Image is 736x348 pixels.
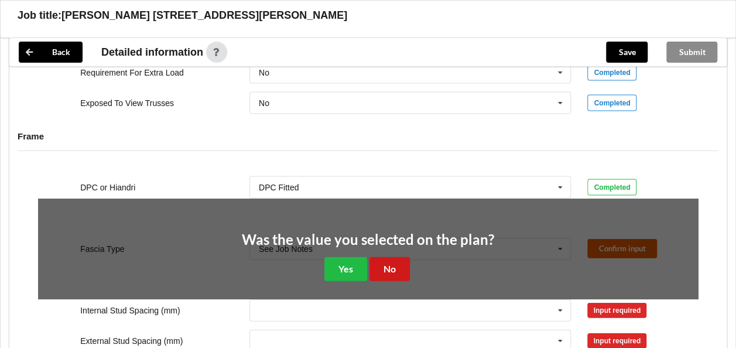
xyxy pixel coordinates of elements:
[80,336,183,346] label: External Stud Spacing (mm)
[259,69,269,77] div: No
[606,42,648,63] button: Save
[80,98,174,108] label: Exposed To View Trusses
[587,303,646,318] div: Input required
[18,9,61,22] h3: Job title:
[80,68,184,77] label: Requirement For Extra Load
[61,9,347,22] h3: [PERSON_NAME] [STREET_ADDRESS][PERSON_NAME]
[369,257,410,281] button: No
[587,64,636,81] div: Completed
[242,231,494,249] h2: Was the value you selected on the plan?
[18,131,718,142] h4: Frame
[101,47,203,57] span: Detailed information
[80,306,180,315] label: Internal Stud Spacing (mm)
[80,183,135,192] label: DPC or Hiandri
[587,95,636,111] div: Completed
[259,99,269,107] div: No
[19,42,83,63] button: Back
[324,257,367,281] button: Yes
[259,183,299,192] div: DPC Fitted
[587,179,636,196] div: Completed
